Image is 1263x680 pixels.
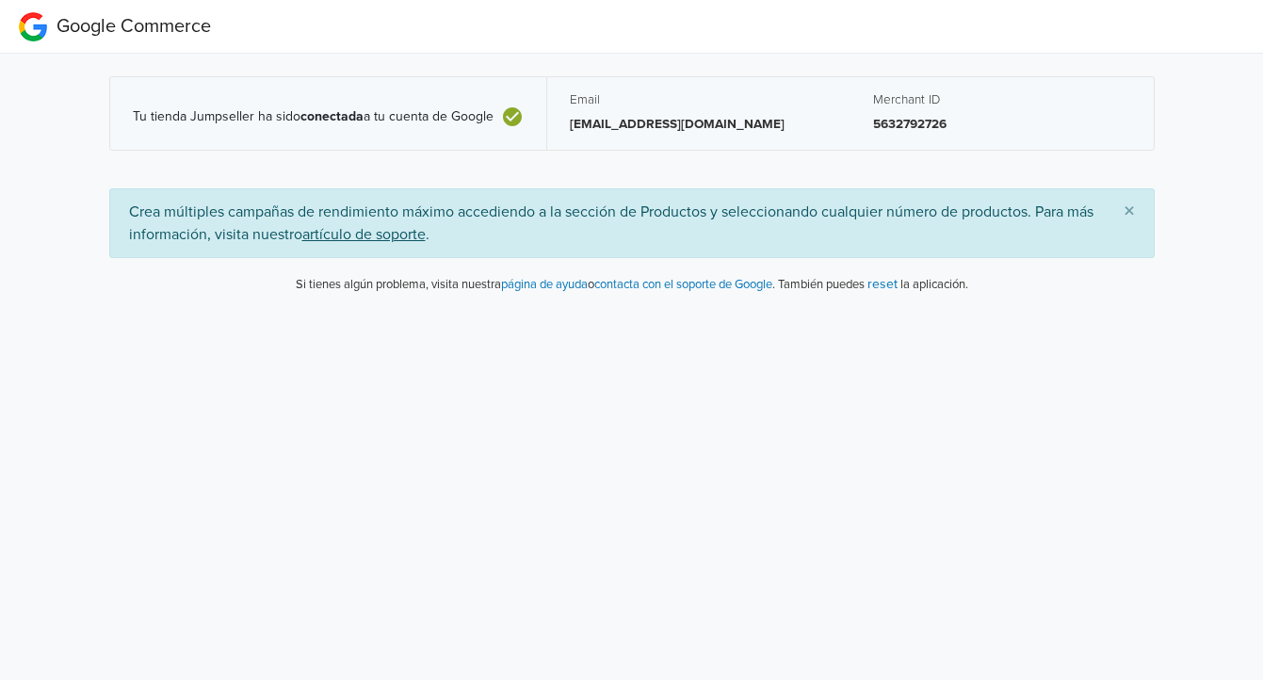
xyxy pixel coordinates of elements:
[867,273,898,295] button: reset
[296,276,775,295] p: Si tienes algún problema, visita nuestra o .
[873,92,1131,107] h5: Merchant ID
[109,188,1155,258] div: Crea múltiples campañas de rendimiento máximo accediendo a la sección de Productos y seleccionand...
[873,115,1131,134] p: 5632792726
[129,202,1093,244] a: Para más información, visita nuestroartículo de soporte.
[594,277,772,292] a: contacta con el soporte de Google
[775,273,968,295] p: También puedes la aplicación.
[570,115,828,134] p: [EMAIL_ADDRESS][DOMAIN_NAME]
[133,109,494,125] span: Tu tienda Jumpseller ha sido a tu cuenta de Google
[57,15,211,38] span: Google Commerce
[570,92,828,107] h5: Email
[1124,198,1135,225] span: ×
[302,225,426,244] u: artículo de soporte
[300,108,364,124] b: conectada
[501,277,588,292] a: página de ayuda
[1105,189,1154,235] button: Close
